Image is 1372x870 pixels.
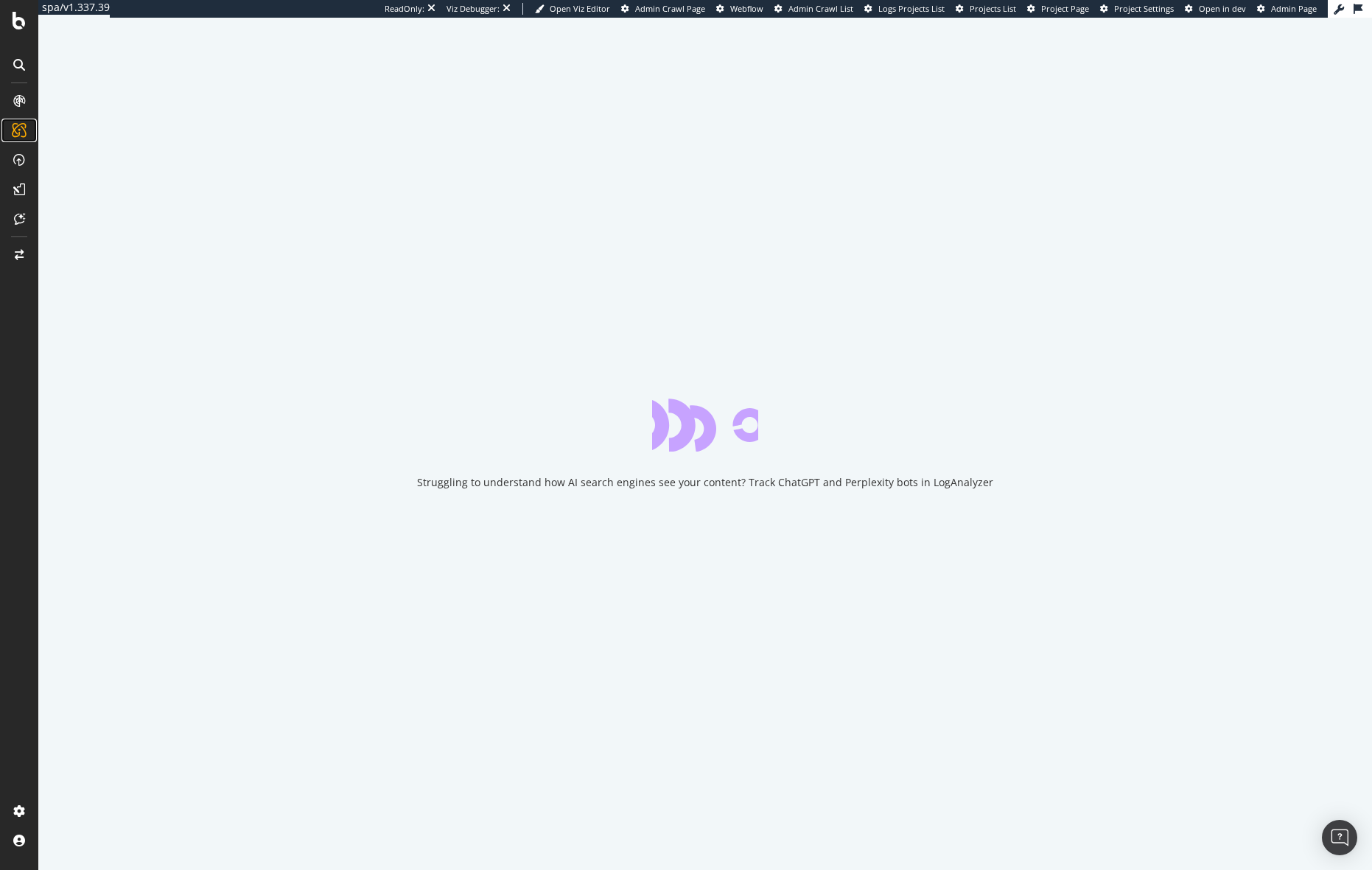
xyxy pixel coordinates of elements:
a: Admin Page [1257,3,1317,15]
span: Open Viz Editor [550,3,610,14]
span: Project Page [1041,3,1089,14]
a: Logs Projects List [864,3,945,15]
a: Admin Crawl Page [621,3,705,15]
span: Admin Crawl List [788,3,853,14]
div: Viz Debugger: [447,3,500,15]
a: Open Viz Editor [535,3,610,15]
span: Admin Crawl Page [635,3,705,14]
span: Open in dev [1199,3,1246,14]
div: ReadOnly: [385,3,424,15]
a: Open in dev [1185,3,1246,15]
div: Open Intercom Messenger [1322,820,1357,855]
span: Webflow [730,3,763,14]
div: Struggling to understand how AI search engines see your content? Track ChatGPT and Perplexity bot... [417,475,993,490]
span: Projects List [970,3,1016,14]
a: Project Page [1027,3,1089,15]
div: animation [652,399,758,452]
a: Webflow [716,3,763,15]
span: Admin Page [1271,3,1317,14]
span: Logs Projects List [878,3,945,14]
a: Admin Crawl List [774,3,853,15]
a: Project Settings [1100,3,1174,15]
span: Project Settings [1114,3,1174,14]
a: Projects List [956,3,1016,15]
